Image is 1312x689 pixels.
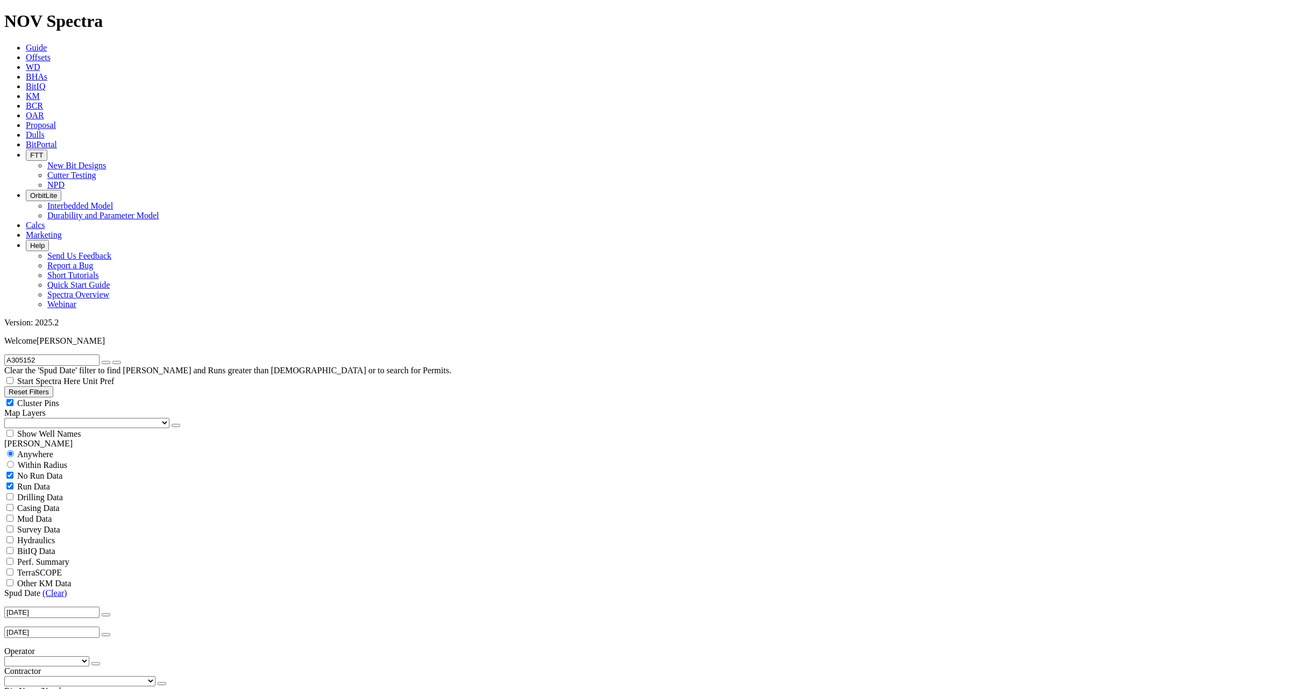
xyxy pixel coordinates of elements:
[17,429,81,438] span: Show Well Names
[47,290,109,299] a: Spectra Overview
[26,72,47,81] a: BHAs
[4,627,100,638] input: Before
[26,53,51,62] a: Offsets
[26,43,47,52] a: Guide
[4,11,1308,31] h1: NOV Spectra
[4,354,100,366] input: Search
[26,120,56,130] a: Proposal
[4,439,1308,449] div: [PERSON_NAME]
[17,493,63,502] span: Drilling Data
[47,201,113,210] a: Interbedded Model
[4,578,1308,588] filter-controls-checkbox: TerraSCOPE Data
[47,280,110,289] a: Quick Start Guide
[17,377,80,386] span: Start Spectra Here
[30,191,57,200] span: OrbitLite
[47,271,99,280] a: Short Tutorials
[17,503,60,513] span: Casing Data
[17,471,62,480] span: No Run Data
[42,588,67,598] a: (Clear)
[26,230,62,239] a: Marketing
[17,450,53,459] span: Anywhere
[47,171,96,180] a: Cutter Testing
[17,579,71,588] span: Other KM Data
[26,91,40,101] a: KM
[26,101,43,110] a: BCR
[82,377,114,386] span: Unit Pref
[47,180,65,189] a: NPD
[26,140,57,149] a: BitPortal
[47,161,106,170] a: New Bit Designs
[4,607,100,618] input: After
[17,568,62,577] span: TerraSCOPE
[47,211,159,220] a: Durability and Parameter Model
[17,536,55,545] span: Hydraulics
[4,318,1308,328] div: Version: 2025.2
[4,366,451,375] span: Clear the 'Spud Date' filter to find [PERSON_NAME] and Runs greater than [DEMOGRAPHIC_DATA] or to...
[17,482,50,491] span: Run Data
[4,647,35,656] span: Operator
[26,190,61,201] button: OrbitLite
[4,588,40,598] span: Spud Date
[47,300,76,309] a: Webinar
[4,408,46,417] span: Map Layers
[26,221,45,230] a: Calcs
[4,666,41,676] span: Contractor
[17,514,52,523] span: Mud Data
[26,240,49,251] button: Help
[47,261,93,270] a: Report a Bug
[30,241,45,250] span: Help
[4,386,53,397] button: Reset Filters
[26,82,45,91] a: BitIQ
[4,535,1308,545] filter-controls-checkbox: Hydraulics Analysis
[4,567,1308,578] filter-controls-checkbox: TerraSCOPE Data
[18,460,67,470] span: Within Radius
[37,336,105,345] span: [PERSON_NAME]
[17,557,69,566] span: Perf. Summary
[26,150,47,161] button: FTT
[26,130,45,139] a: Dulls
[17,399,59,408] span: Cluster Pins
[47,251,111,260] a: Send Us Feedback
[26,62,40,72] a: WD
[26,111,44,120] a: OAR
[17,525,60,534] span: Survey Data
[4,556,1308,567] filter-controls-checkbox: Performance Summary
[6,377,13,384] input: Start Spectra Here
[17,546,55,556] span: BitIQ Data
[4,336,1308,346] p: Welcome
[30,151,43,159] span: FTT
